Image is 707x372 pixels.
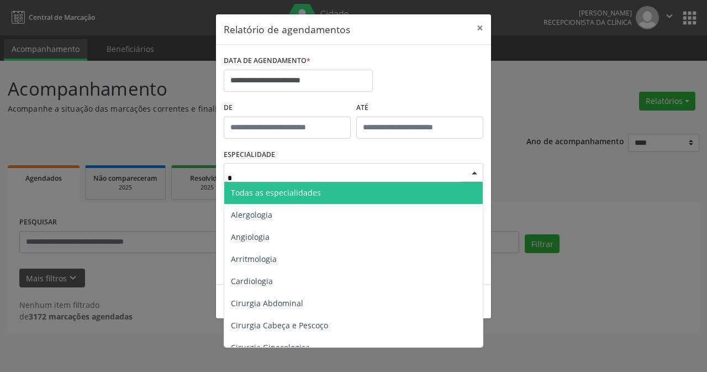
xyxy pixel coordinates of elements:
label: De [224,99,351,117]
h5: Relatório de agendamentos [224,22,350,36]
span: Cirurgia Abdominal [231,298,303,308]
label: ATÉ [356,99,483,117]
span: Arritmologia [231,254,277,264]
span: Cirurgia Ginecologica [231,342,310,353]
button: Close [469,14,491,41]
span: Angiologia [231,232,270,242]
span: Todas as especialidades [231,187,321,198]
label: ESPECIALIDADE [224,146,275,164]
span: Cardiologia [231,276,273,286]
span: Cirurgia Cabeça e Pescoço [231,320,328,331]
label: DATA DE AGENDAMENTO [224,53,310,70]
span: Alergologia [231,209,272,220]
